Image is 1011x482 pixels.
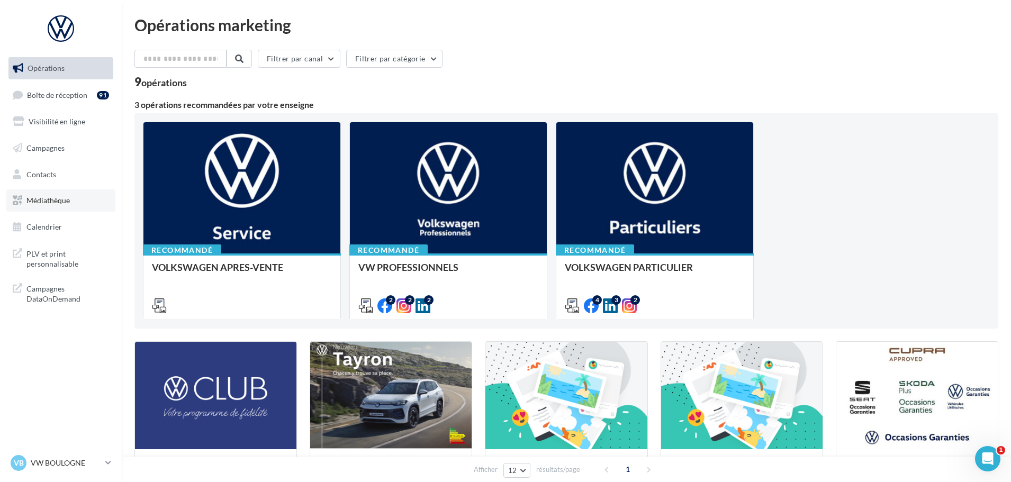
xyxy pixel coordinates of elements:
div: 2 [405,295,414,305]
a: Médiathèque [6,189,115,212]
span: PLV et print personnalisable [26,247,109,269]
a: Opérations [6,57,115,79]
div: 9 [134,76,187,88]
a: PLV et print personnalisable [6,242,115,274]
span: 1 [997,446,1005,454]
a: Visibilité en ligne [6,111,115,133]
span: VW PROFESSIONNELS [358,261,458,273]
div: Opérations marketing [134,17,998,33]
a: Calendrier [6,216,115,238]
span: Campagnes [26,143,65,152]
span: Contacts [26,169,56,178]
div: Recommandé [143,244,221,256]
div: Recommandé [349,244,428,256]
span: Afficher [474,465,498,475]
a: Contacts [6,163,115,186]
div: 3 opérations recommandées par votre enseigne [134,101,998,109]
div: 91 [97,91,109,99]
span: Campagnes DataOnDemand [26,281,109,304]
div: 4 [592,295,602,305]
div: 3 [611,295,621,305]
p: VW BOULOGNE [31,458,101,468]
a: Campagnes [6,137,115,159]
button: Filtrer par catégorie [346,50,443,68]
div: 2 [386,295,395,305]
span: Calendrier [26,222,62,231]
span: VOLKSWAGEN PARTICULIER [565,261,693,273]
span: VB [14,458,24,468]
div: opérations [141,78,187,87]
button: Filtrer par canal [258,50,340,68]
span: Visibilité en ligne [29,117,85,126]
span: Boîte de réception [27,90,87,99]
span: Médiathèque [26,196,70,205]
iframe: Intercom live chat [975,446,1000,471]
span: VOLKSWAGEN APRES-VENTE [152,261,283,273]
span: 12 [508,466,517,475]
span: Opérations [28,63,65,72]
a: Boîte de réception91 [6,84,115,106]
span: 1 [619,461,636,478]
div: Recommandé [556,244,634,256]
div: 2 [630,295,640,305]
span: résultats/page [536,465,580,475]
button: 12 [503,463,530,478]
a: VB VW BOULOGNE [8,453,113,473]
a: Campagnes DataOnDemand [6,277,115,308]
div: 2 [424,295,434,305]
